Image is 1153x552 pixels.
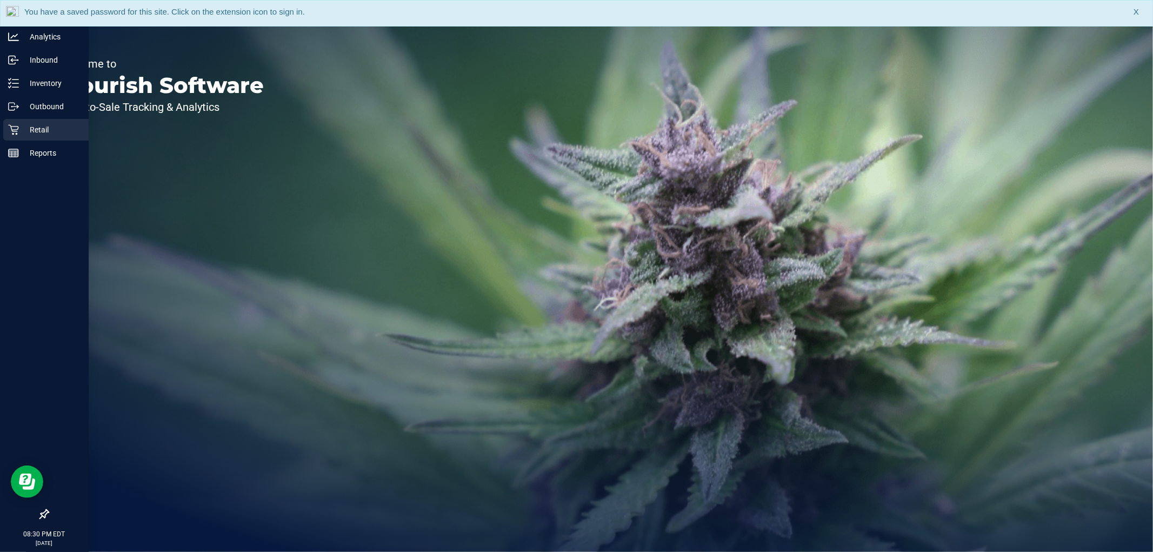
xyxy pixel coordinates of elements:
[8,55,19,65] inline-svg: Inbound
[19,123,84,136] p: Retail
[58,58,264,69] p: Welcome to
[19,30,84,43] p: Analytics
[11,465,43,498] iframe: Resource center
[8,78,19,89] inline-svg: Inventory
[19,54,84,66] p: Inbound
[58,75,264,96] p: Flourish Software
[8,31,19,42] inline-svg: Analytics
[58,102,264,112] p: Seed-to-Sale Tracking & Analytics
[1134,6,1139,18] span: X
[5,539,84,547] p: [DATE]
[19,100,84,113] p: Outbound
[19,77,84,90] p: Inventory
[8,101,19,112] inline-svg: Outbound
[8,148,19,158] inline-svg: Reports
[8,124,19,135] inline-svg: Retail
[24,7,305,16] span: You have a saved password for this site. Click on the extension icon to sign in.
[5,529,84,539] p: 08:30 PM EDT
[19,147,84,159] p: Reports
